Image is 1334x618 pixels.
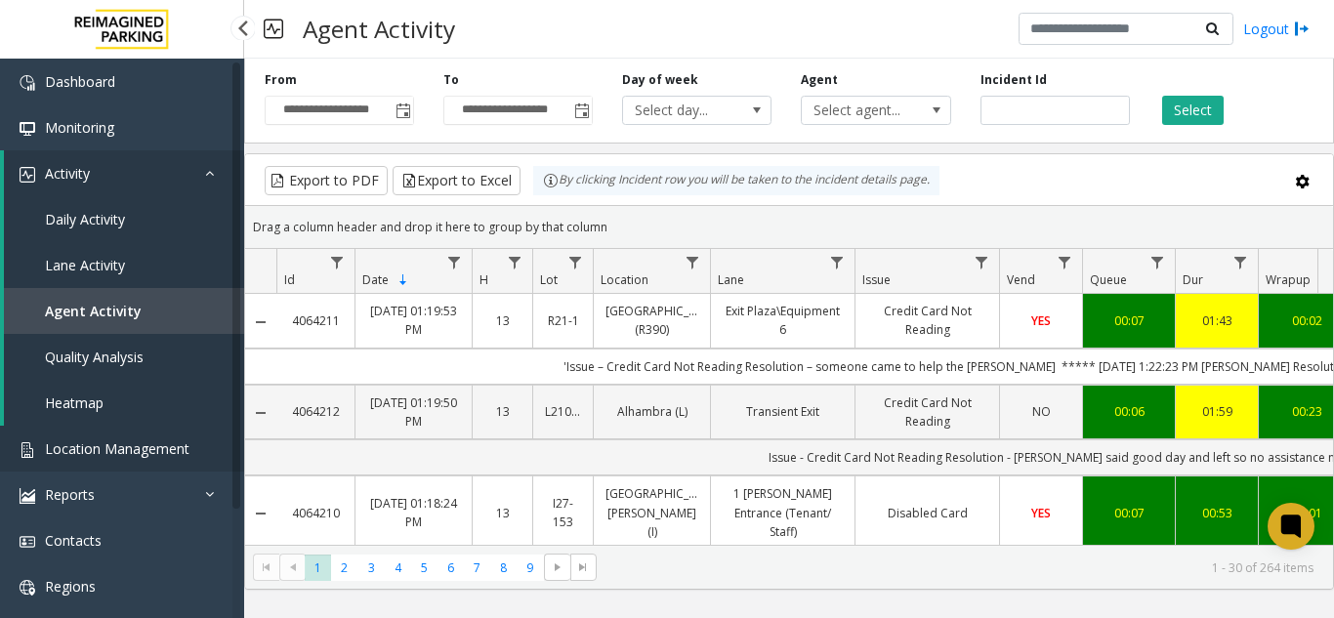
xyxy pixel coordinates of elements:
[441,249,468,275] a: Date Filter Menu
[288,402,343,421] a: 4064212
[1145,249,1171,275] a: Queue Filter Menu
[367,302,460,339] a: [DATE] 01:19:53 PM
[622,71,698,89] label: Day of week
[293,5,465,53] h3: Agent Activity
[1228,249,1254,275] a: Dur Filter Menu
[1052,249,1078,275] a: Vend Filter Menu
[802,97,920,124] span: Select agent...
[45,302,142,320] span: Agent Activity
[367,393,460,431] a: [DATE] 01:19:50 PM
[680,249,706,275] a: Location Filter Menu
[1183,271,1203,288] span: Dur
[45,72,115,91] span: Dashboard
[411,555,438,581] span: Page 5
[1162,96,1224,125] button: Select
[4,334,244,380] a: Quality Analysis
[265,166,388,195] button: Export to PDF
[723,402,843,421] a: Transient Exit
[1012,311,1070,330] a: YES
[245,314,276,330] a: Collapse Details
[393,166,521,195] button: Export to Excel
[601,271,648,288] span: Location
[1188,311,1246,330] a: 01:43
[1188,504,1246,522] a: 00:53
[4,380,244,426] a: Heatmap
[801,71,838,89] label: Agent
[1095,311,1163,330] a: 00:07
[1266,271,1311,288] span: Wrapup
[969,249,995,275] a: Issue Filter Menu
[45,118,114,137] span: Monitoring
[550,559,565,575] span: Go to the next page
[1090,271,1127,288] span: Queue
[4,150,244,196] a: Activity
[867,393,987,431] a: Credit Card Not Reading
[1031,505,1051,521] span: YES
[288,311,343,330] a: 4064211
[1012,504,1070,522] a: YES
[479,271,488,288] span: H
[358,555,385,581] span: Page 3
[824,249,851,275] a: Lane Filter Menu
[443,71,459,89] label: To
[545,494,581,531] a: I27-153
[45,577,96,596] span: Regions
[608,559,1313,576] kendo-pager-info: 1 - 30 of 264 items
[484,402,521,421] a: 13
[484,504,521,522] a: 13
[20,167,35,183] img: 'icon'
[484,311,521,330] a: 13
[723,302,843,339] a: Exit Plaza\Equipment 6
[362,271,389,288] span: Date
[331,555,357,581] span: Page 2
[502,249,528,275] a: H Filter Menu
[284,271,295,288] span: Id
[45,348,144,366] span: Quality Analysis
[517,555,543,581] span: Page 9
[305,555,331,581] span: Page 1
[1012,402,1070,421] a: NO
[265,71,297,89] label: From
[867,302,987,339] a: Credit Card Not Reading
[264,5,283,53] img: pageIcon
[45,164,90,183] span: Activity
[396,272,411,288] span: Sortable
[45,531,102,550] span: Contacts
[20,488,35,504] img: 'icon'
[438,555,464,581] span: Page 6
[1243,19,1310,39] a: Logout
[245,405,276,421] a: Collapse Details
[20,580,35,596] img: 'icon'
[1095,504,1163,522] a: 00:07
[570,554,597,581] span: Go to the last page
[245,506,276,521] a: Collapse Details
[4,242,244,288] a: Lane Activity
[1007,271,1035,288] span: Vend
[623,97,741,124] span: Select day...
[20,75,35,91] img: 'icon'
[723,484,843,541] a: 1 [PERSON_NAME] Entrance (Tenant/ Staff)
[1032,403,1051,420] span: NO
[543,173,559,188] img: infoIcon.svg
[533,166,939,195] div: By clicking Incident row you will be taken to the incident details page.
[324,249,351,275] a: Id Filter Menu
[563,249,589,275] a: Lot Filter Menu
[45,210,125,228] span: Daily Activity
[605,484,698,541] a: [GEOGRAPHIC_DATA][PERSON_NAME] (I)
[1095,402,1163,421] a: 00:06
[867,504,987,522] a: Disabled Card
[45,485,95,504] span: Reports
[544,554,570,581] span: Go to the next page
[570,97,592,124] span: Toggle popup
[980,71,1047,89] label: Incident Id
[605,402,698,421] a: Alhambra (L)
[1188,402,1246,421] a: 01:59
[545,402,581,421] a: L21083200
[490,555,517,581] span: Page 8
[545,311,581,330] a: R21-1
